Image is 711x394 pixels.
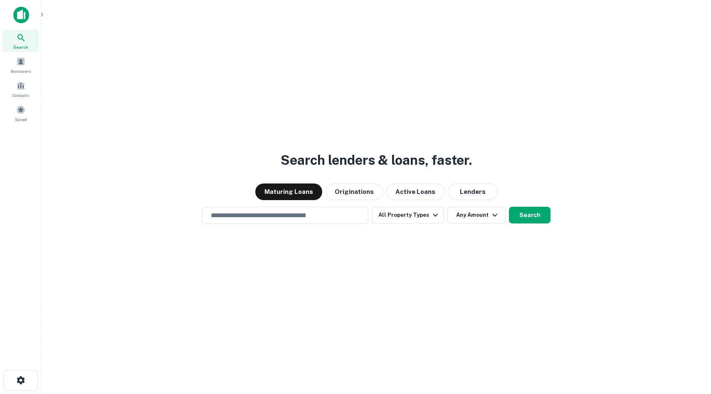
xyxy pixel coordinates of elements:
[2,30,39,52] a: Search
[372,207,444,223] button: All Property Types
[2,54,39,76] a: Borrowers
[2,102,39,124] a: Saved
[13,7,29,23] img: capitalize-icon.png
[11,68,31,74] span: Borrowers
[255,183,322,200] button: Maturing Loans
[15,116,27,123] span: Saved
[13,44,28,50] span: Search
[669,301,711,341] iframe: Chat Widget
[448,183,498,200] button: Lenders
[386,183,444,200] button: Active Loans
[12,92,29,99] span: Contacts
[447,207,506,223] button: Any Amount
[509,207,551,223] button: Search
[326,183,383,200] button: Originations
[2,78,39,100] a: Contacts
[281,150,472,170] h3: Search lenders & loans, faster.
